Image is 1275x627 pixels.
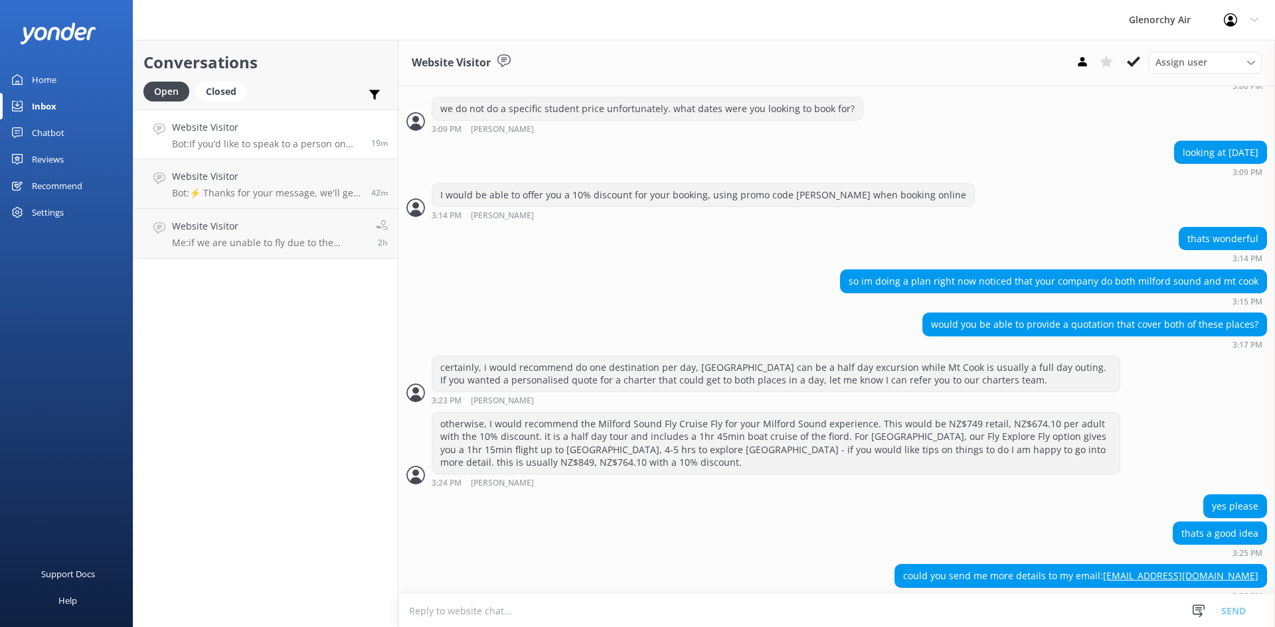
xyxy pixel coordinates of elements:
[172,219,366,234] h4: Website Visitor
[371,137,388,149] span: Aug 21 2025 03:07pm (UTC +12:00) Pacific/Auckland
[432,479,462,488] strong: 3:24 PM
[471,397,534,405] span: [PERSON_NAME]
[196,82,246,102] div: Closed
[172,237,366,249] p: Me: if we are unable to fly due to the weather conditions, you will be refunded the flight portio...
[32,119,64,146] div: Chatbot
[432,210,975,220] div: Aug 21 2025 03:14pm (UTC +12:00) Pacific/Auckland
[432,98,863,120] div: we do not do a specific student price unfortunately. what dates were you looking to book for?
[32,93,56,119] div: Inbox
[840,297,1267,306] div: Aug 21 2025 03:15pm (UTC +12:00) Pacific/Auckland
[378,237,388,248] span: Aug 21 2025 12:54pm (UTC +12:00) Pacific/Auckland
[172,187,361,199] p: Bot: ⚡ Thanks for your message, we'll get back to you as soon as we can. You're also welcome to k...
[133,109,398,159] a: Website VisitorBot:If you’d like to speak to a person on the Glenorchy Air team, please call [PHO...
[1232,82,1262,90] strong: 3:08 PM
[1232,169,1262,176] strong: 3:09 PM
[1173,522,1266,545] div: thats a good idea
[58,587,77,614] div: Help
[1232,592,1262,600] strong: 3:26 PM
[938,81,1267,90] div: Aug 21 2025 03:08pm (UTC +12:00) Pacific/Auckland
[1179,228,1266,250] div: thats wonderful
[471,479,534,488] span: [PERSON_NAME]
[1103,569,1258,582] a: [EMAIL_ADDRESS][DOMAIN_NAME]
[923,313,1266,336] div: would you be able to provide a quotation that cover both of these places?
[432,397,462,405] strong: 3:23 PM
[412,54,491,72] h3: Website Visitor
[196,84,253,98] a: Closed
[143,82,189,102] div: Open
[1149,52,1262,73] div: Assign User
[1179,253,1267,263] div: Aug 21 2025 03:14pm (UTC +12:00) Pacific/Auckland
[41,561,95,587] div: Support Docs
[432,125,462,134] strong: 3:09 PM
[1174,167,1267,176] div: Aug 21 2025 03:09pm (UTC +12:00) Pacific/Auckland
[32,173,82,199] div: Recommend
[471,212,534,220] span: [PERSON_NAME]
[143,50,388,75] h2: Conversations
[432,124,863,134] div: Aug 21 2025 03:09pm (UTC +12:00) Pacific/Auckland
[32,146,64,173] div: Reviews
[894,591,1267,600] div: Aug 21 2025 03:26pm (UTC +12:00) Pacific/Auckland
[172,169,361,184] h4: Website Visitor
[143,84,196,98] a: Open
[371,187,388,198] span: Aug 21 2025 02:44pm (UTC +12:00) Pacific/Auckland
[432,184,974,206] div: I would be able to offer you a 10% discount for your booking, using promo code [PERSON_NAME] when...
[1232,255,1262,263] strong: 3:14 PM
[432,395,1120,405] div: Aug 21 2025 03:23pm (UTC +12:00) Pacific/Auckland
[1204,495,1266,518] div: yes please
[1175,141,1266,164] div: looking at [DATE]
[432,413,1120,474] div: otherwise, I would recommend the Milford Sound Fly Cruise Fly for your Milford Sound experience. ...
[1232,549,1262,557] strong: 3:25 PM
[133,209,398,259] a: Website VisitorMe:if we are unable to fly due to the weather conditions, you will be refunded the...
[841,270,1266,293] div: so im doing a plan right now noticed that your company do both milford sound and mt cook
[895,565,1266,587] div: could you send me more details to my email:
[1173,548,1267,557] div: Aug 21 2025 03:25pm (UTC +12:00) Pacific/Auckland
[133,159,398,209] a: Website VisitorBot:⚡ Thanks for your message, we'll get back to you as soon as we can. You're als...
[32,199,64,226] div: Settings
[432,356,1120,391] div: certainly, i would recommend do one destination per day, [GEOGRAPHIC_DATA] can be a half day excu...
[1232,298,1262,306] strong: 3:15 PM
[432,212,462,220] strong: 3:14 PM
[432,478,1120,488] div: Aug 21 2025 03:24pm (UTC +12:00) Pacific/Auckland
[471,125,534,134] span: [PERSON_NAME]
[1232,341,1262,349] strong: 3:17 PM
[1155,55,1207,70] span: Assign user
[172,120,361,135] h4: Website Visitor
[922,340,1267,349] div: Aug 21 2025 03:17pm (UTC +12:00) Pacific/Auckland
[20,23,96,44] img: yonder-white-logo.png
[172,138,361,150] p: Bot: If you’d like to speak to a person on the Glenorchy Air team, please call [PHONE_NUMBER] or ...
[32,66,56,93] div: Home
